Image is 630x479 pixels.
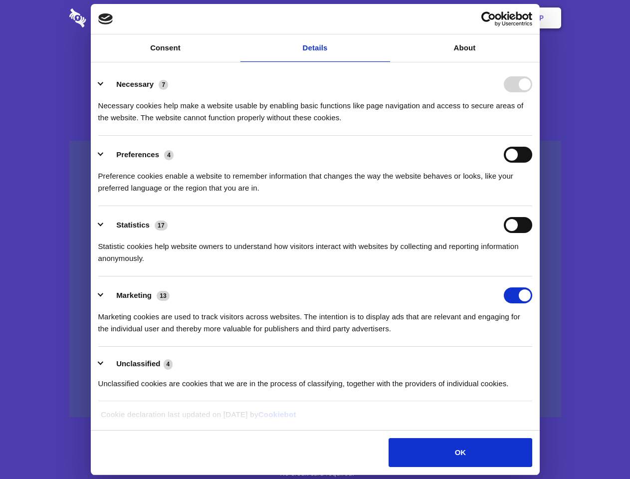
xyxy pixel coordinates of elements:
a: Cookiebot [258,410,296,419]
button: Statistics (17) [98,217,174,233]
div: Cookie declaration last updated on [DATE] by [93,409,537,428]
div: Statistic cookies help website owners to understand how visitors interact with websites by collec... [98,233,532,264]
div: Marketing cookies are used to track visitors across websites. The intention is to display ads tha... [98,303,532,335]
div: Necessary cookies help make a website usable by enabling basic functions like page navigation and... [98,92,532,124]
img: logo [98,13,113,24]
button: Marketing (13) [98,287,176,303]
button: Unclassified (4) [98,358,179,370]
button: OK [389,438,532,467]
span: 4 [164,359,173,369]
span: 17 [155,221,168,231]
a: About [390,34,540,62]
h4: Auto-redaction of sensitive data, encrypted data sharing and self-destructing private chats. Shar... [69,91,561,124]
a: Login [452,2,496,33]
div: Preference cookies enable a website to remember information that changes the way the website beha... [98,163,532,194]
a: Consent [91,34,240,62]
a: Details [240,34,390,62]
a: Pricing [293,2,336,33]
span: 13 [157,291,170,301]
span: 7 [159,80,168,90]
label: Necessary [116,80,154,88]
h1: Eliminate Slack Data Loss. [69,45,561,81]
div: Unclassified cookies are cookies that we are in the process of classifying, together with the pro... [98,370,532,390]
a: Usercentrics Cookiebot - opens in a new window [445,11,532,26]
img: logo-wordmark-white-trans-d4663122ce5f474addd5e946df7df03e33cb6a1c49d2221995e7729f52c070b2.svg [69,8,155,27]
a: Contact [405,2,450,33]
iframe: Drift Widget Chat Controller [580,429,618,467]
span: 4 [164,150,174,160]
label: Preferences [116,150,159,159]
label: Marketing [116,291,152,299]
label: Statistics [116,221,150,229]
button: Preferences (4) [98,147,180,163]
button: Necessary (7) [98,76,175,92]
a: Wistia video thumbnail [69,141,561,418]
